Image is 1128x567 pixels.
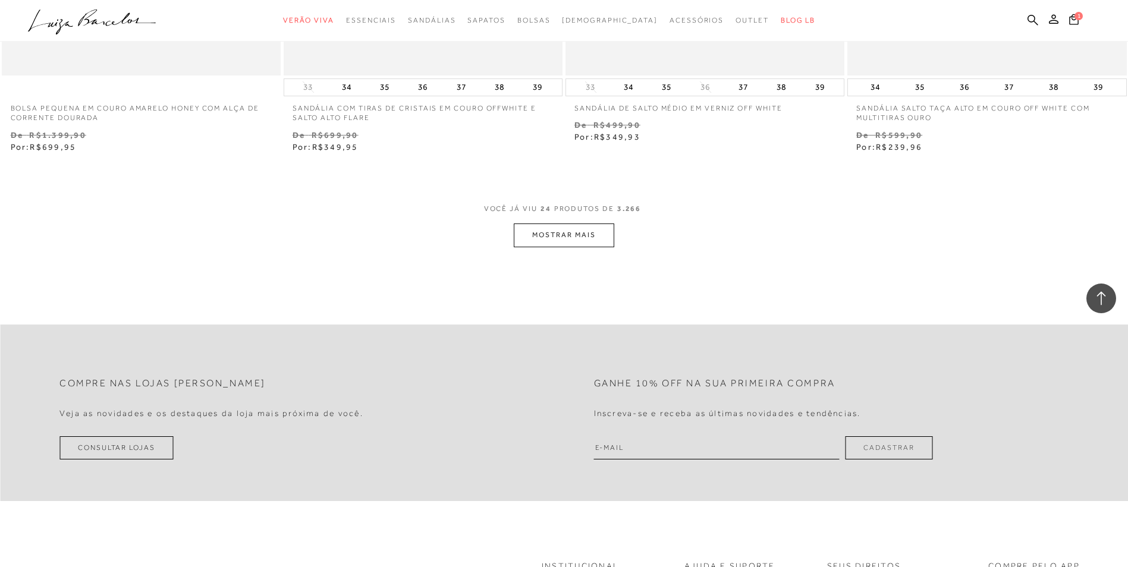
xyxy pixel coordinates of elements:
a: BLOG LB [781,10,815,31]
button: 39 [1090,79,1107,96]
a: SANDÁLIA COM TIRAS DE CRISTAIS EM COURO OFFWHITE E SALTO ALTO FLARE [284,96,563,124]
span: Verão Viva [283,16,334,24]
small: De [293,130,305,140]
button: MOSTRAR MAIS [514,223,614,247]
a: BOLSA PEQUENA EM COURO AMARELO HONEY COM ALÇA DE CORRENTE DOURADA [2,96,281,124]
span: Por: [856,142,922,152]
span: Outlet [736,16,769,24]
button: 33 [300,81,316,93]
span: Por: [574,132,640,141]
h4: Veja as novidades e os destaques da loja mais próxima de você. [59,408,363,418]
button: 37 [1001,79,1017,96]
span: Sapatos [467,16,505,24]
button: 36 [956,79,973,96]
span: 1 [1074,12,1083,20]
a: noSubCategoriesText [562,10,658,31]
button: 37 [453,79,470,96]
button: 38 [773,79,790,96]
span: Sandálias [408,16,455,24]
button: 34 [620,79,637,96]
a: categoryNavScreenReaderText [517,10,551,31]
button: 35 [376,79,393,96]
small: R$1.399,90 [29,130,86,140]
span: BLOG LB [781,16,815,24]
small: R$699,90 [312,130,359,140]
button: 39 [812,79,828,96]
button: 36 [414,79,431,96]
span: R$349,95 [312,142,359,152]
button: Cadastrar [845,436,932,459]
span: Bolsas [517,16,551,24]
span: Essenciais [346,16,396,24]
span: Acessórios [670,16,724,24]
span: 24 [541,204,551,213]
a: categoryNavScreenReaderText [408,10,455,31]
small: De [856,130,869,140]
a: categoryNavScreenReaderText [346,10,396,31]
button: 38 [491,79,508,96]
button: 36 [697,81,714,93]
span: R$349,93 [594,132,640,141]
button: 38 [1045,79,1062,96]
a: Consultar Lojas [59,436,174,459]
h4: Inscreva-se e receba as últimas novidades e tendências. [594,408,861,418]
button: 34 [867,79,884,96]
span: [DEMOGRAPHIC_DATA] [562,16,658,24]
a: categoryNavScreenReaderText [467,10,505,31]
button: 39 [529,79,546,96]
button: 1 [1066,13,1082,29]
span: Por: [293,142,359,152]
h2: Ganhe 10% off na sua primeira compra [594,378,835,389]
small: R$499,90 [593,120,640,130]
span: 3.266 [617,204,642,213]
a: categoryNavScreenReaderText [670,10,724,31]
button: 34 [338,79,355,96]
button: 35 [658,79,675,96]
span: Por: [11,142,77,152]
a: SANDÁLIA SALTO TAÇA ALTO EM COURO OFF WHITE COM MULTITIRAS OURO [847,96,1126,124]
h2: Compre nas lojas [PERSON_NAME] [59,378,266,389]
span: VOCÊ JÁ VIU PRODUTOS DE [484,204,645,213]
a: categoryNavScreenReaderText [283,10,334,31]
input: E-mail [594,436,840,459]
small: R$599,90 [875,130,922,140]
button: 33 [582,81,599,93]
small: De [11,130,23,140]
button: 37 [735,79,752,96]
a: categoryNavScreenReaderText [736,10,769,31]
span: R$699,95 [30,142,76,152]
span: R$239,96 [876,142,922,152]
button: 35 [912,79,928,96]
small: De [574,120,587,130]
a: SANDÁLIA DE SALTO MÉDIO EM VERNIZ OFF WHITE [565,96,844,114]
